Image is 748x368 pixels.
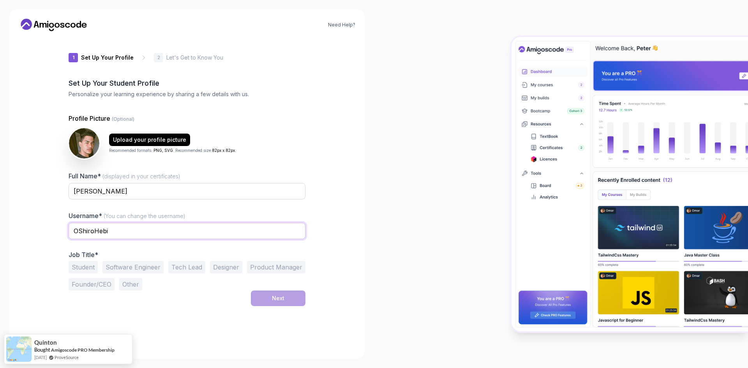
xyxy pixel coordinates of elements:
p: Job Title* [69,251,305,259]
span: (Optional) [112,116,134,122]
input: Enter your Username [69,223,305,239]
button: Next [251,291,305,306]
input: Enter your Full Name [69,183,305,199]
h2: Set Up Your Student Profile [69,78,305,89]
a: ProveSource [55,354,79,361]
a: Amigoscode PRO Membership [51,347,115,353]
button: Student [69,261,98,273]
span: PNG, SVG [153,148,173,153]
img: Amigoscode Dashboard [512,37,748,331]
p: 1 [72,55,74,60]
div: Upload your profile picture [113,136,186,144]
span: [DATE] [34,354,47,361]
span: (displayed in your certificates) [102,173,180,180]
button: Tech Lead [168,261,205,273]
span: Quinton [34,339,57,346]
img: user profile image [69,128,99,158]
label: Username* [69,212,185,220]
p: Recommended formats: . Recommended size: . [109,148,236,153]
label: Full Name* [69,172,180,180]
button: Other [119,278,142,291]
button: Designer [210,261,242,273]
button: Software Engineer [102,261,164,273]
img: provesource social proof notification image [6,336,32,362]
p: Set Up Your Profile [81,54,134,62]
button: Product Manager [247,261,305,273]
span: 82px x 82px [212,148,235,153]
button: Upload your profile picture [109,134,190,146]
span: (You can change the username) [104,213,185,219]
div: Next [272,294,284,302]
a: Home link [19,19,89,31]
a: Need Help? [328,22,355,28]
p: Personalize your learning experience by sharing a few details with us. [69,90,305,98]
span: Bought [34,347,50,353]
p: Profile Picture [69,114,305,123]
button: Founder/CEO [69,278,115,291]
p: Let's Get to Know You [166,54,223,62]
p: 2 [157,55,160,60]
